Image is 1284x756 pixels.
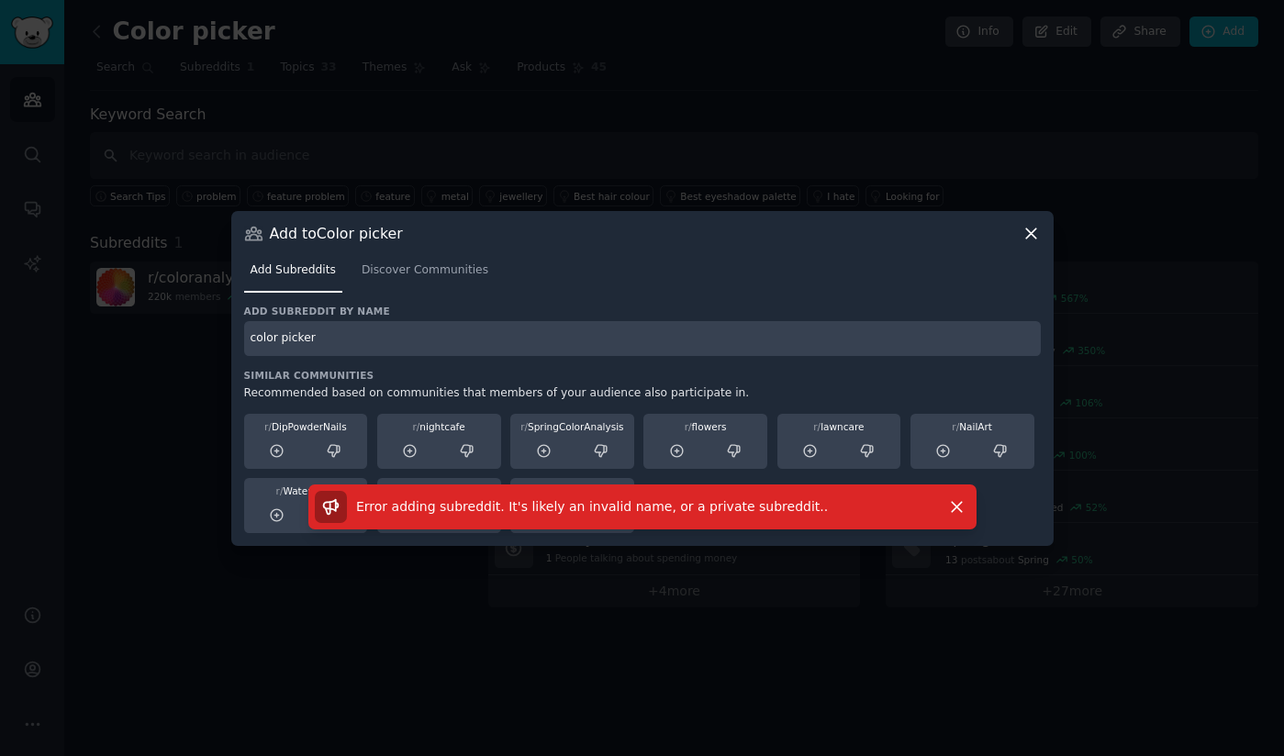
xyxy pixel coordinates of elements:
[270,224,403,243] h3: Add to Color picker
[264,421,272,432] span: r/
[244,369,1041,382] h3: Similar Communities
[517,420,628,433] div: SpringColorAnalysis
[356,499,828,514] span: Error adding subreddit. It's likely an invalid name, or a private subreddit. .
[384,420,495,433] div: nightcafe
[355,256,495,294] a: Discover Communities
[413,421,420,432] span: r/
[362,262,488,279] span: Discover Communities
[244,305,1041,317] h3: Add subreddit by name
[244,321,1041,357] input: Enter subreddit name and press enter
[251,262,336,279] span: Add Subreddits
[520,421,528,432] span: r/
[952,421,959,432] span: r/
[784,420,895,433] div: lawncare
[244,385,1041,402] div: Recommended based on communities that members of your audience also participate in.
[650,420,761,433] div: flowers
[685,421,692,432] span: r/
[244,256,342,294] a: Add Subreddits
[917,420,1028,433] div: NailArt
[813,421,821,432] span: r/
[251,420,362,433] div: DipPowderNails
